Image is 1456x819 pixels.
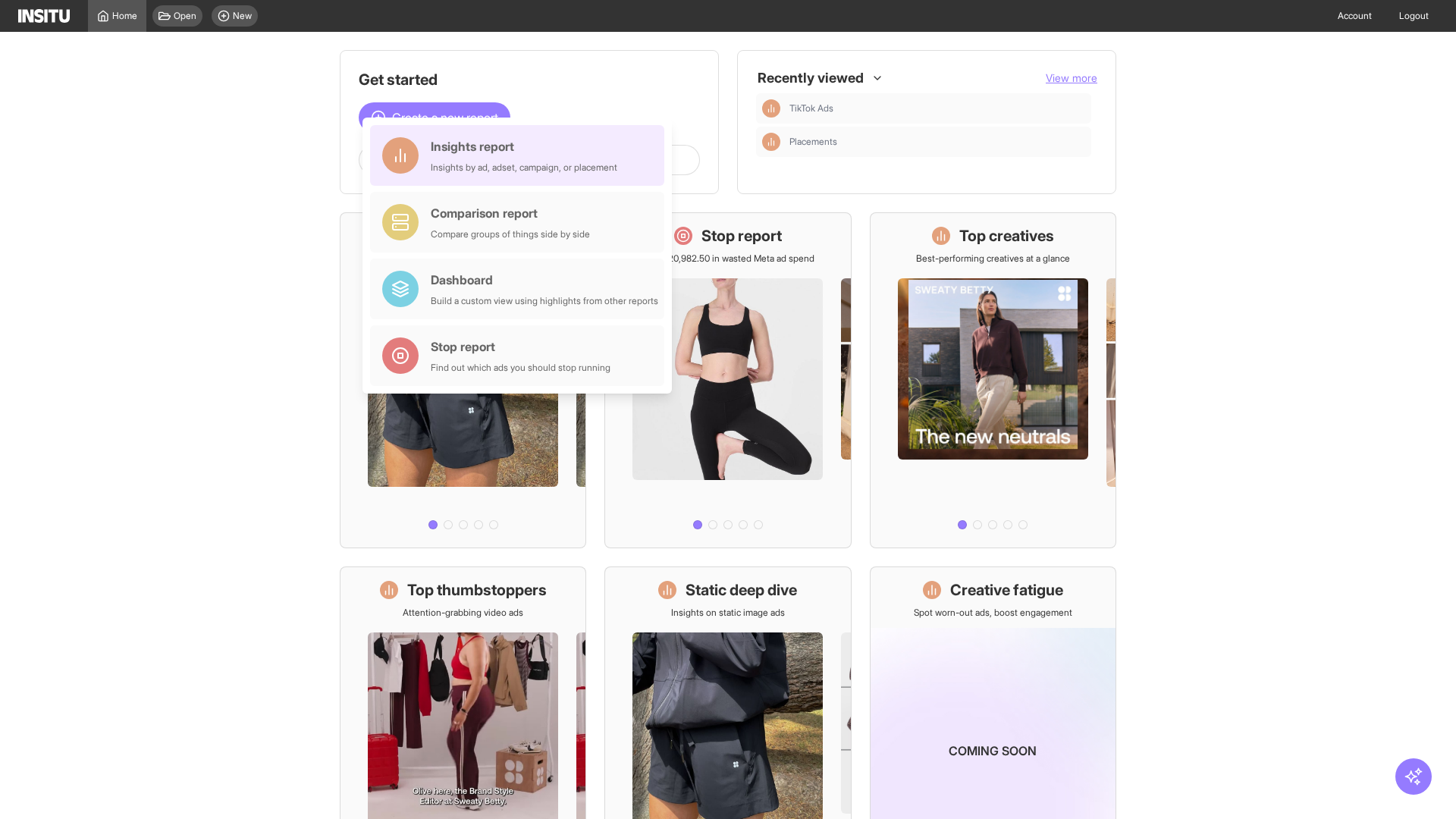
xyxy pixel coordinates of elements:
[174,10,196,22] span: Open
[359,69,700,90] h1: Get started
[18,9,70,23] img: Logo
[431,228,590,240] div: Compare groups of things side by side
[789,136,837,148] span: Placements
[671,607,785,619] p: Insights on static image ads
[407,579,547,601] h1: Top thumbstoppers
[431,137,617,155] div: Insights report
[431,204,590,222] div: Comparison report
[604,212,851,548] a: Stop reportSave £20,982.50 in wasted Meta ad spend
[431,337,610,356] div: Stop report
[403,607,523,619] p: Attention-grabbing video ads
[431,162,617,174] div: Insights by ad, adset, campaign, or placement
[959,225,1054,246] h1: Top creatives
[431,271,658,289] div: Dashboard
[431,362,610,374] div: Find out which ads you should stop running
[789,102,1085,115] span: TikTok Ads
[762,99,780,118] div: Insights
[1046,71,1097,86] button: View more
[762,133,780,151] div: Insights
[870,212,1116,548] a: Top creativesBest-performing creatives at a glance
[916,253,1070,265] p: Best-performing creatives at a glance
[789,136,1085,148] span: Placements
[112,10,137,22] span: Home
[392,108,498,127] span: Create a new report
[641,253,814,265] p: Save £20,982.50 in wasted Meta ad spend
[431,295,658,307] div: Build a custom view using highlights from other reports
[233,10,252,22] span: New
[701,225,782,246] h1: Stop report
[340,212,586,548] a: What's live nowSee all active ads instantly
[359,102,510,133] button: Create a new report
[1046,71,1097,84] span: View more
[686,579,797,601] h1: Static deep dive
[789,102,833,115] span: TikTok Ads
